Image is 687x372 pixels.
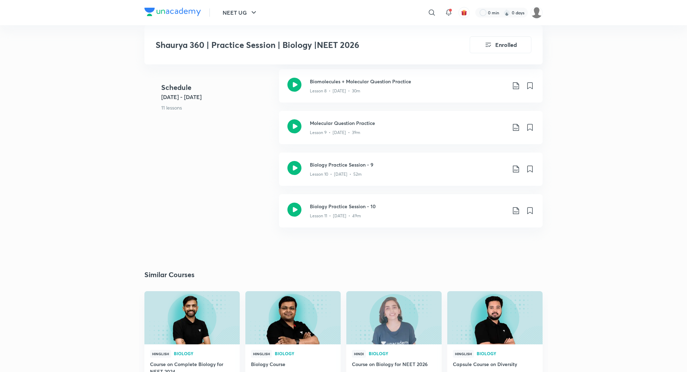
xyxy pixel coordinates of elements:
[279,153,543,194] a: Biology Practice Session - 9Lesson 10 • [DATE] • 52m
[174,351,234,356] a: Biology
[161,93,273,101] h5: [DATE] - [DATE]
[470,36,531,53] button: Enrolled
[310,88,360,94] p: Lesson 8 • [DATE] • 30m
[275,351,335,356] a: Biology
[447,291,543,344] a: new-thumbnail
[461,9,467,16] img: avatar
[161,104,273,111] p: 11 lessons
[369,351,436,356] span: Biology
[453,350,474,358] span: Hinglish
[244,290,341,345] img: new-thumbnail
[310,213,361,219] p: Lesson 11 • [DATE] • 49m
[144,8,201,18] a: Company Logo
[310,203,506,210] h3: Biology Practice Session - 10
[310,119,506,127] h3: Molecular Question Practice
[369,351,436,356] a: Biology
[279,111,543,153] a: Molecular Question PracticeLesson 9 • [DATE] • 39m
[477,351,537,356] a: Biology
[453,360,537,369] a: Capsule Course on Diversity
[345,290,442,345] img: new-thumbnail
[310,161,506,168] h3: Biology Practice Session - 9
[245,291,341,344] a: new-thumbnail
[458,7,470,18] button: avatar
[251,350,272,358] span: Hinglish
[275,351,335,356] span: Biology
[279,69,543,111] a: Biomolecules + Molecular Question PracticeLesson 8 • [DATE] • 30m
[174,351,234,356] span: Biology
[144,8,201,16] img: Company Logo
[161,82,273,93] h4: Schedule
[310,78,506,85] h3: Biomolecules + Molecular Question Practice
[346,291,442,344] a: new-thumbnail
[143,290,240,345] img: new-thumbnail
[310,171,362,177] p: Lesson 10 • [DATE] • 52m
[150,350,171,358] span: Hinglish
[531,7,543,19] img: Siddharth Mitra
[218,6,262,20] button: NEET UG
[144,269,195,280] h2: Similar Courses
[310,129,360,136] p: Lesson 9 • [DATE] • 39m
[477,351,537,356] span: Biology
[503,9,510,16] img: streak
[144,291,240,344] a: new-thumbnail
[352,360,436,369] a: Course on Biology for NEET 2026
[156,40,430,50] h3: Shaurya 360 | Practice Session | Biology |NEET 2026
[279,194,543,236] a: Biology Practice Session - 10Lesson 11 • [DATE] • 49m
[251,360,335,369] a: Biology Course
[352,350,366,358] span: Hindi
[446,290,543,345] img: new-thumbnail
